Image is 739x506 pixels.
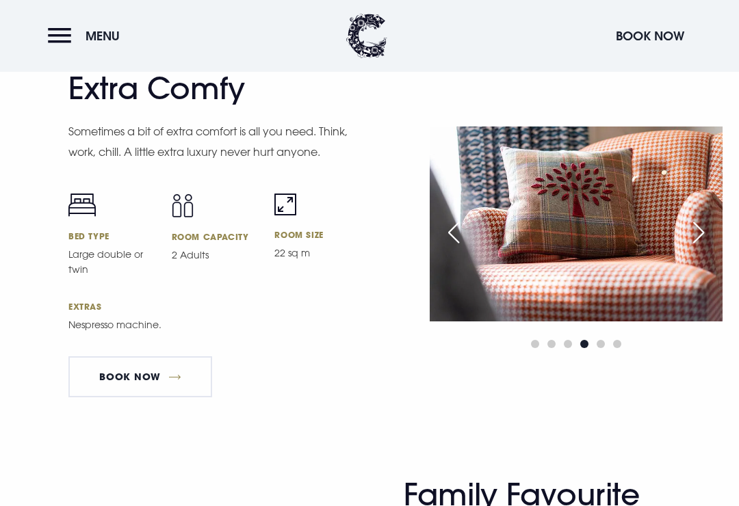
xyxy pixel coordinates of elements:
a: Book Now [68,356,212,397]
img: Capacity icon [172,194,194,217]
div: Previous slide [437,217,471,248]
p: Sometimes a bit of extra comfort is all you need. Think, work, chill. A little extra luxury never... [68,121,349,163]
span: Go to slide 4 [580,340,588,348]
div: Next slide [682,217,716,248]
p: 22 sq m [274,245,361,261]
button: Menu [48,21,127,51]
img: Bed icon [68,194,96,217]
img: Clandeboye Lodge [346,14,387,58]
p: Large double or twin [68,247,155,277]
img: Room size icon [274,194,296,215]
span: Go to slide 1 [531,340,539,348]
h6: Room size [274,229,361,240]
h6: Extras [68,301,361,312]
span: Go to slide 3 [564,340,572,348]
img: Hotel in Bangor Northern Ireland [430,126,723,321]
span: Go to slide 2 [547,340,556,348]
span: Menu [86,28,120,44]
h2: Extra Comfy [68,70,335,107]
p: Nespresso machine. [68,317,349,332]
h6: Bed Type [68,230,155,241]
p: 2 Adults [172,248,259,263]
button: Book Now [609,21,691,51]
span: Go to slide 6 [613,340,621,348]
span: Go to slide 5 [597,340,605,348]
h6: Room Capacity [172,231,259,242]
